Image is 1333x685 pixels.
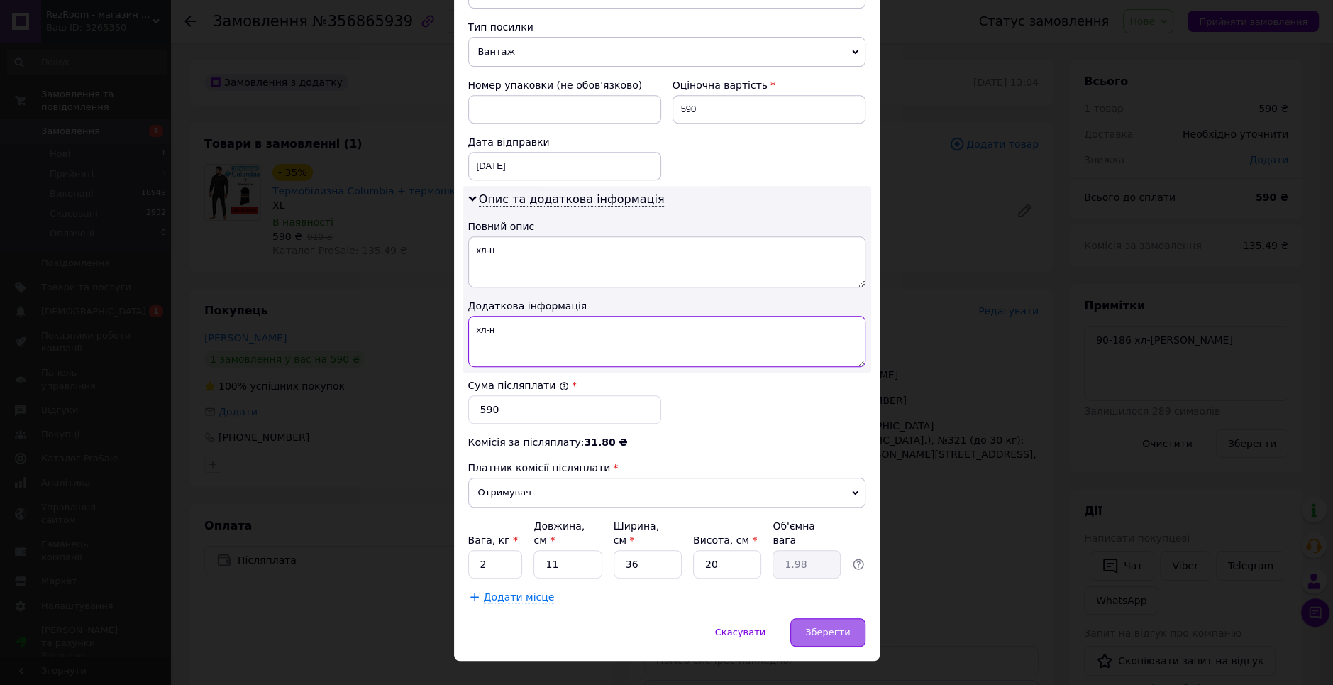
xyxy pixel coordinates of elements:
[468,219,865,234] div: Повний опис
[533,520,585,546] label: Довжина, см
[479,192,665,207] span: Опис та додаткова інформація
[468,380,569,391] label: Сума післяплати
[805,627,850,637] span: Зберегти
[468,236,865,287] textarea: хл-н
[468,37,865,67] span: Вантаж
[468,135,661,149] div: Дата відправки
[468,316,865,367] textarea: хл-н
[773,519,841,547] div: Об'ємна вага
[468,478,865,508] span: Отримувач
[468,535,518,546] label: Вага, кг
[715,627,765,637] span: Скасувати
[584,437,627,448] span: 31.80 ₴
[484,591,555,603] span: Додати місце
[468,78,661,92] div: Номер упаковки (не обов'язково)
[693,535,757,546] label: Висота, см
[673,78,865,92] div: Оціночна вартість
[468,435,865,449] div: Комісія за післяплату:
[468,21,533,33] span: Тип посилки
[468,299,865,313] div: Додаткова інформація
[468,462,611,473] span: Платник комісії післяплати
[614,520,659,546] label: Ширина, см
